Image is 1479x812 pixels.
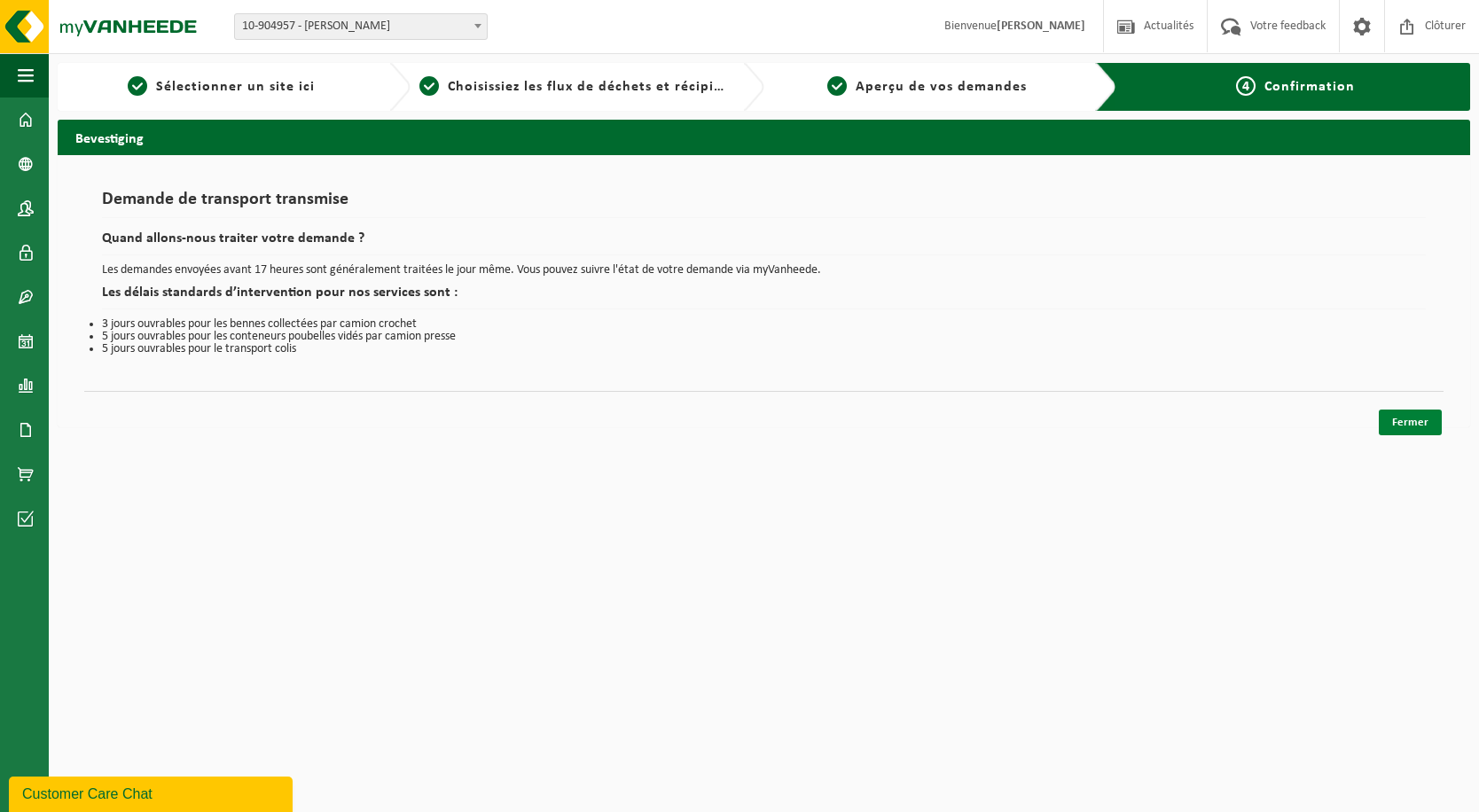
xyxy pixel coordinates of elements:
[128,76,147,96] span: 1
[827,76,847,96] span: 3
[856,80,1027,94] span: Aperçu de vos demandes
[156,80,315,94] span: Sélectionner un site ici
[102,318,1426,331] li: 3 jours ouvrables pour les bennes collectées par camion crochet
[58,120,1470,154] h2: Bevestiging
[419,76,728,98] a: 2Choisissiez les flux de déchets et récipients
[102,191,1426,218] h1: Demande de transport transmise
[67,76,375,98] a: 1Sélectionner un site ici
[102,231,1426,255] h2: Quand allons-nous traiter votre demande ?
[102,343,1426,355] li: 5 jours ouvrables pour le transport colis
[102,285,1426,309] h2: Les délais standards d’intervention pour nos services sont :
[102,331,1426,343] li: 5 jours ouvrables pour les conteneurs poubelles vidés par camion presse
[1264,80,1355,94] span: Confirmation
[773,76,1082,98] a: 3Aperçu de vos demandes
[1236,76,1256,96] span: 4
[235,14,487,39] span: 10-904957 - DANIEL MINNE-HOCK - PERWEZ
[9,773,296,812] iframe: chat widget
[448,80,743,94] span: Choisissiez les flux de déchets et récipients
[419,76,439,96] span: 2
[997,20,1085,33] strong: [PERSON_NAME]
[234,13,488,40] span: 10-904957 - DANIEL MINNE-HOCK - PERWEZ
[1379,410,1442,435] a: Fermer
[102,264,1426,277] p: Les demandes envoyées avant 17 heures sont généralement traitées le jour même. Vous pouvez suivre...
